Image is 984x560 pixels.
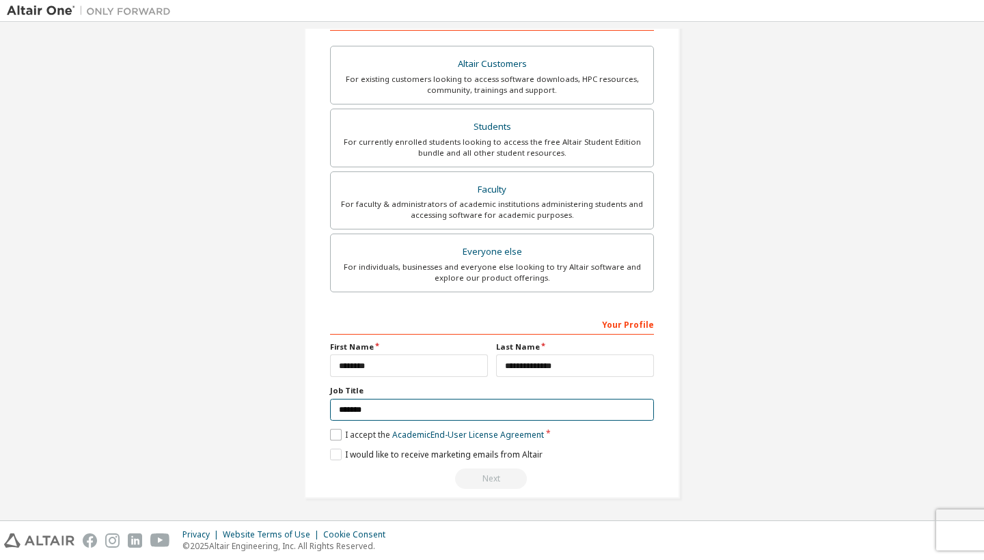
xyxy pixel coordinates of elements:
img: linkedin.svg [128,533,142,548]
label: First Name [330,341,488,352]
div: Cookie Consent [323,529,394,540]
img: Altair One [7,4,178,18]
a: Academic End-User License Agreement [392,429,544,440]
div: Your Profile [330,313,654,335]
img: youtube.svg [150,533,170,548]
div: Privacy [182,529,223,540]
img: facebook.svg [83,533,97,548]
div: For faculty & administrators of academic institutions administering students and accessing softwa... [339,199,645,221]
div: Website Terms of Use [223,529,323,540]
label: I accept the [330,429,544,440]
div: Everyone else [339,242,645,262]
img: instagram.svg [105,533,120,548]
label: Last Name [496,341,654,352]
img: altair_logo.svg [4,533,74,548]
div: For individuals, businesses and everyone else looking to try Altair software and explore our prod... [339,262,645,283]
p: © 2025 Altair Engineering, Inc. All Rights Reserved. [182,540,394,552]
div: Read and acccept EULA to continue [330,468,654,489]
div: For existing customers looking to access software downloads, HPC resources, community, trainings ... [339,74,645,96]
div: For currently enrolled students looking to access the free Altair Student Edition bundle and all ... [339,137,645,158]
div: Altair Customers [339,55,645,74]
label: Job Title [330,385,654,396]
div: Students [339,117,645,137]
div: Faculty [339,180,645,199]
label: I would like to receive marketing emails from Altair [330,449,543,460]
